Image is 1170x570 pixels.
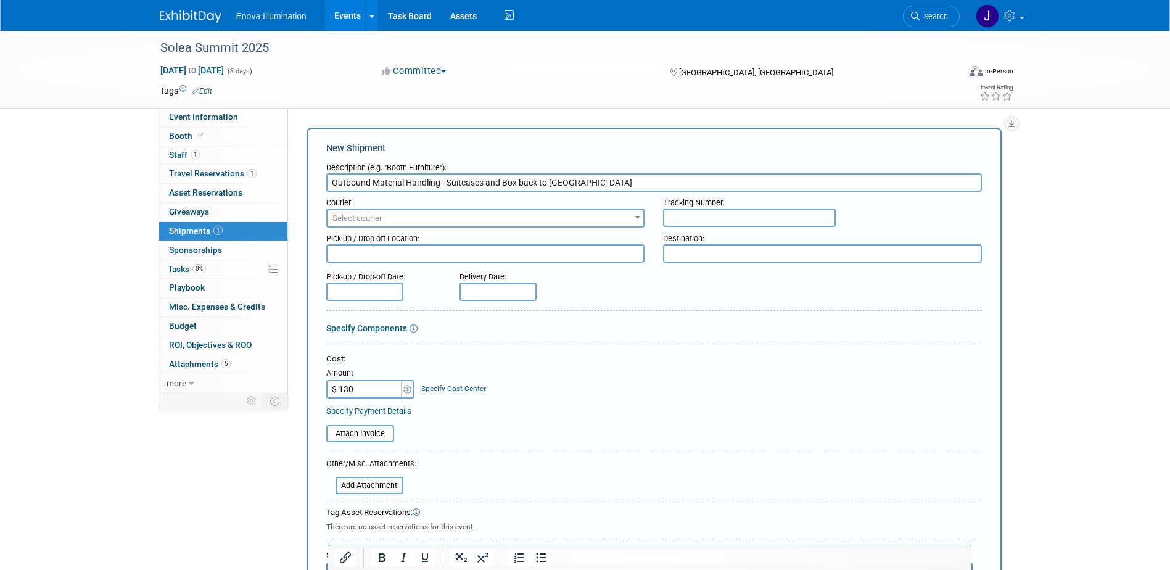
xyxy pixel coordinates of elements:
span: Travel Reservations [169,168,257,178]
div: Event Rating [979,85,1013,91]
a: Search [903,6,960,27]
div: Tag Asset Reservations: [326,507,982,519]
span: 1 [247,169,257,178]
a: Edit [192,87,212,96]
span: Playbook [169,283,205,292]
span: Enova Illumination [236,11,307,21]
a: Event Information [159,108,287,126]
span: 0% [192,264,206,273]
span: more [167,378,186,388]
span: Select courier [332,213,382,223]
i: Booth reservation complete [198,132,204,139]
div: Tracking Number: [663,192,982,209]
span: 1 [213,226,223,235]
span: Giveaways [169,207,209,217]
a: Specify Payment Details [326,407,411,416]
a: Attachments5 [159,355,287,374]
a: Specify Components [326,323,407,333]
div: In-Person [984,67,1013,76]
span: [GEOGRAPHIC_DATA], [GEOGRAPHIC_DATA] [679,68,833,77]
span: Search [920,12,948,21]
span: Shipments [169,226,223,236]
div: Solea Summit 2025 [156,37,941,59]
span: (3 days) [226,67,252,75]
button: Bullet list [530,549,551,566]
span: Asset Reservations [169,188,242,197]
button: Italic [393,549,414,566]
button: Superscript [472,549,493,566]
a: Asset Reservations [159,184,287,202]
div: Shipment Notes/Details: [326,544,973,562]
button: Numbered list [509,549,530,566]
a: Staff1 [159,146,287,165]
div: Courier: [326,192,645,209]
a: Misc. Expenses & Credits [159,298,287,316]
td: Tags [160,85,212,97]
a: Giveaways [159,203,287,221]
button: Subscript [451,549,472,566]
span: 5 [221,359,231,368]
span: Sponsorships [169,245,222,255]
a: Travel Reservations1 [159,165,287,183]
button: Bold [371,549,392,566]
td: Personalize Event Tab Strip [241,393,263,409]
span: 1 [191,150,200,159]
div: Amount [326,368,416,380]
body: Rich Text Area. Press ALT-0 for help. [7,5,638,17]
img: Format-Inperson.png [970,66,983,76]
img: Janelle Tlusty [976,4,999,28]
a: Playbook [159,279,287,297]
span: Misc. Expenses & Credits [169,302,265,312]
a: Tasks0% [159,260,287,279]
span: Staff [169,150,200,160]
span: Attachments [169,359,231,369]
div: Event Format [887,64,1014,83]
span: [DATE] [DATE] [160,65,225,76]
div: There are no asset reservations for this event. [326,519,982,532]
div: Delivery Date: [459,266,609,283]
span: ROI, Objectives & ROO [169,340,252,350]
span: Budget [169,321,197,331]
div: Destination: [663,228,982,244]
a: Sponsorships [159,241,287,260]
a: Specify Cost Center [421,384,486,393]
div: Description (e.g. "Booth Furniture"): [326,157,982,173]
div: Cost: [326,353,982,365]
span: Tasks [168,264,206,274]
span: Booth [169,131,207,141]
span: to [186,65,198,75]
div: Pick-up / Drop-off Location: [326,228,645,244]
button: Committed [377,65,451,78]
div: New Shipment [326,142,982,155]
a: ROI, Objectives & ROO [159,336,287,355]
a: more [159,374,287,393]
button: Insert/edit link [335,549,356,566]
a: Budget [159,317,287,336]
button: Underline [414,549,435,566]
a: Shipments1 [159,222,287,241]
img: ExhibitDay [160,10,221,23]
div: Pick-up / Drop-off Date: [326,266,441,283]
td: Toggle Event Tabs [262,393,287,409]
div: Other/Misc. Attachments: [326,458,416,473]
span: Event Information [169,112,238,122]
a: Booth [159,127,287,146]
